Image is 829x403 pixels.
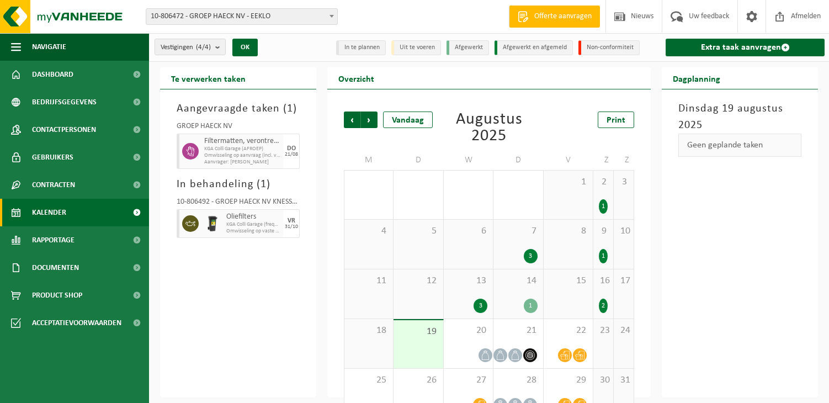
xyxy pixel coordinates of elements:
[161,39,211,56] span: Vestigingen
[232,39,258,56] button: OK
[350,325,387,337] span: 18
[499,325,537,337] span: 21
[287,145,296,152] div: DO
[177,100,300,117] h3: Aangevraagde taken ( )
[399,326,437,338] span: 19
[287,103,293,114] span: 1
[32,61,73,88] span: Dashboard
[226,228,280,235] span: Omwisseling op vaste frequentie (incl. verwerking)
[155,39,226,55] button: Vestigingen(4/4)
[344,150,394,170] td: M
[619,176,628,188] span: 3
[285,224,298,230] div: 31/10
[160,67,257,89] h2: Te verwerken taken
[532,11,594,22] span: Offerte aanvragen
[549,176,587,188] span: 1
[394,150,443,170] td: D
[666,39,825,56] a: Extra taak aanvragen
[499,225,537,237] span: 7
[598,112,634,128] a: Print
[146,8,338,25] span: 10-806472 - GROEP HAECK NV - EEKLO
[493,150,543,170] td: D
[678,100,801,134] h3: Dinsdag 19 augustus 2025
[599,249,608,263] div: 1
[599,275,608,287] span: 16
[449,275,487,287] span: 13
[32,309,121,337] span: Acceptatievoorwaarden
[32,226,75,254] span: Rapportage
[578,40,640,55] li: Non-conformiteit
[619,325,628,337] span: 24
[474,299,487,313] div: 3
[391,40,441,55] li: Uit te voeren
[678,134,801,157] div: Geen geplande taken
[204,137,280,146] span: Filtermatten, verontreinigd met verf
[327,67,385,89] h2: Overzicht
[350,374,387,386] span: 25
[383,112,433,128] div: Vandaag
[32,282,82,309] span: Product Shop
[204,215,221,232] img: WB-0240-HPE-BK-01
[544,150,593,170] td: V
[549,275,587,287] span: 15
[288,218,295,224] div: VR
[449,225,487,237] span: 6
[599,374,608,386] span: 30
[344,112,360,128] span: Vorige
[177,123,300,134] div: GROEP HAECK NV
[607,116,625,125] span: Print
[444,150,493,170] td: W
[32,116,96,144] span: Contactpersonen
[177,198,300,209] div: 10-806492 - GROEP HAECK NV KNESSELARE - AALTER
[619,374,628,386] span: 31
[599,225,608,237] span: 9
[509,6,600,28] a: Offerte aanvragen
[32,171,75,199] span: Contracten
[399,374,437,386] span: 26
[599,325,608,337] span: 23
[449,325,487,337] span: 20
[599,199,608,214] div: 1
[177,176,300,193] h3: In behandeling ( )
[662,67,731,89] h2: Dagplanning
[524,299,538,313] div: 1
[32,254,79,282] span: Documenten
[599,299,608,313] div: 2
[442,112,536,145] div: Augustus 2025
[226,221,280,228] span: KGA Colli Garage (frequentie)
[32,144,73,171] span: Gebruikers
[549,325,587,337] span: 22
[196,44,211,51] count: (4/4)
[399,275,437,287] span: 12
[146,9,337,24] span: 10-806472 - GROEP HAECK NV - EEKLO
[361,112,378,128] span: Volgende
[447,40,489,55] li: Afgewerkt
[549,374,587,386] span: 29
[399,225,437,237] span: 5
[32,199,66,226] span: Kalender
[32,88,97,116] span: Bedrijfsgegevens
[285,152,298,157] div: 21/08
[226,213,280,221] span: Oliefilters
[499,275,537,287] span: 14
[336,40,386,55] li: In te plannen
[32,33,66,61] span: Navigatie
[204,152,280,159] span: Omwisseling op aanvraag (incl. verwerking)
[204,146,280,152] span: KGA Colli Garage (AFROEP)
[261,179,267,190] span: 1
[524,249,538,263] div: 3
[204,159,280,166] span: Aanvrager: [PERSON_NAME]
[495,40,573,55] li: Afgewerkt en afgemeld
[593,150,614,170] td: Z
[449,374,487,386] span: 27
[599,176,608,188] span: 2
[619,225,628,237] span: 10
[499,374,537,386] span: 28
[549,225,587,237] span: 8
[350,225,387,237] span: 4
[350,275,387,287] span: 11
[614,150,634,170] td: Z
[619,275,628,287] span: 17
